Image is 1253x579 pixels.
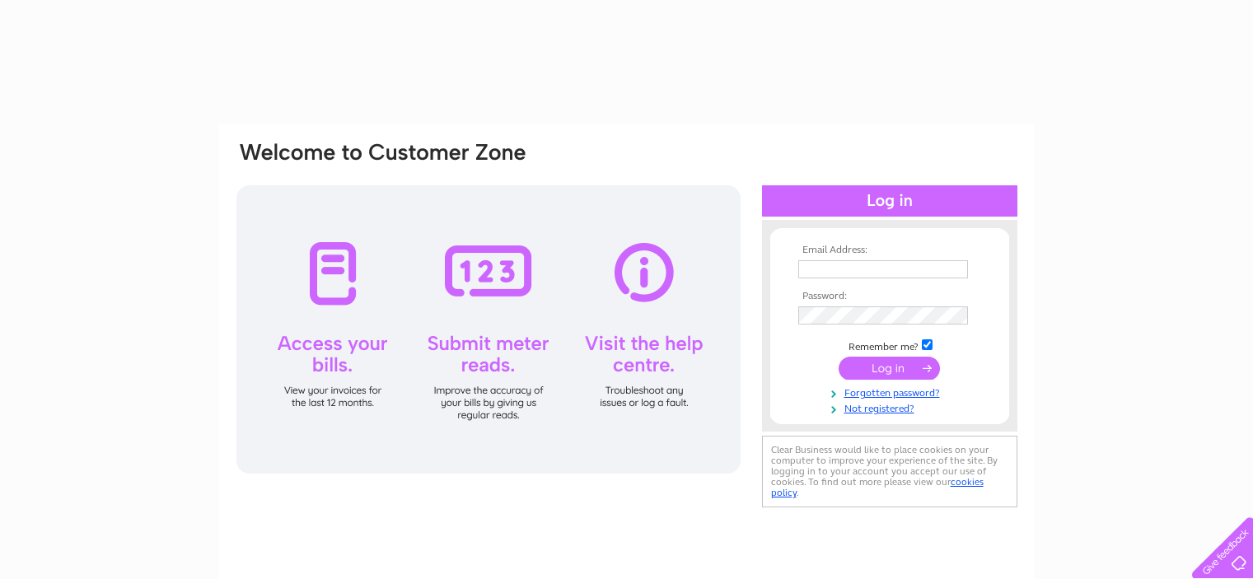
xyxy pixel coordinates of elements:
a: Not registered? [798,399,985,415]
td: Remember me? [794,337,985,353]
a: cookies policy [771,476,984,498]
div: Clear Business would like to place cookies on your computer to improve your experience of the sit... [762,436,1017,507]
th: Password: [794,291,985,302]
th: Email Address: [794,245,985,256]
a: Forgotten password? [798,384,985,399]
input: Submit [839,357,940,380]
